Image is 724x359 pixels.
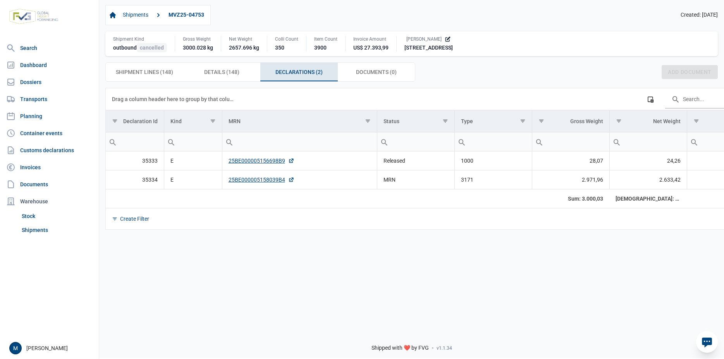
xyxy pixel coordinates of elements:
div: Shipment Kind [113,36,167,42]
td: Filter cell [454,132,532,151]
div: Colli Count [275,36,298,42]
td: 35333 [106,151,164,170]
div: Warehouse [3,194,96,209]
span: Created: [DATE] [681,12,718,19]
div: Status [383,118,399,124]
div: Gross Weight Sum: 3.000,03 [538,195,603,203]
td: 2.633,42 [609,170,687,189]
span: Show filter options for column 'Status' [442,118,448,124]
div: Column Chooser [643,92,657,106]
span: Show filter options for column 'Net Weight' [616,118,622,124]
td: Column Net Weight [609,110,687,132]
span: Details (148) [204,67,239,77]
td: Column MRN [222,110,377,132]
span: Declarations (2) [275,67,323,77]
td: Column Kind [164,110,222,132]
span: Show filter options for column 'Colli Count' [693,118,699,124]
td: 35334 [106,170,164,189]
a: Transports [3,91,96,107]
a: Customs declarations [3,143,96,158]
div: Search box [377,132,391,151]
div: Search box [687,132,701,151]
td: Filter cell [106,132,164,151]
td: E [164,151,222,170]
div: [STREET_ADDRESS] [404,44,453,52]
input: Filter cell [610,132,687,151]
td: Column Declaration Id [106,110,164,132]
div: Search box [610,132,624,151]
td: 1000 [454,151,532,170]
td: 28,07 [532,151,609,170]
div: Create Filter [120,215,149,222]
td: 3171 [454,170,532,189]
input: Filter cell [377,132,454,151]
span: [PERSON_NAME] [406,36,442,42]
div: Search box [222,132,236,151]
a: Planning [3,108,96,124]
a: Dossiers [3,74,96,90]
a: Shipments [120,9,151,22]
a: Dashboard [3,57,96,73]
td: Filter cell [377,132,454,151]
div: 3000.028 kg [183,44,213,52]
div: outbound [113,44,167,52]
input: Filter cell [164,132,222,151]
td: 24,26 [609,151,687,170]
div: Net Weight [653,118,681,124]
span: Documents (0) [356,67,397,77]
td: MRN [377,170,454,189]
div: Gross Weight [183,36,213,42]
a: Documents [3,177,96,192]
a: 25BE000005158039B4 [229,176,294,184]
a: Shipments [19,223,96,237]
span: cancelled [137,43,167,52]
span: Show filter options for column 'Type' [520,118,526,124]
td: Filter cell [532,132,609,151]
td: Column Type [454,110,532,132]
div: Net Weight [229,36,259,42]
span: Show filter options for column 'MRN' [365,118,371,124]
div: Search box [106,132,120,151]
span: Show filter options for column 'Gross Weight' [538,118,544,124]
div: 3900 [314,44,337,52]
div: Search box [532,132,546,151]
div: 2657.696 kg [229,44,259,52]
div: US$ 27.393,99 [353,44,389,52]
span: Shipment Lines (148) [116,67,173,77]
input: Filter cell [222,132,377,151]
td: Column Gross Weight [532,110,609,132]
button: M [9,342,22,354]
div: Invoice Amount [353,36,389,42]
div: Declaration Id [123,118,158,124]
a: 25BE000005156698B9 [229,157,294,165]
span: Show filter options for column 'Kind' [210,118,216,124]
span: - [432,345,433,352]
div: Search box [164,132,178,151]
a: Stock [19,209,96,223]
td: Filter cell [222,132,377,151]
div: Kind [170,118,182,124]
input: Filter cell [455,132,532,151]
div: Net Weight Sum: 2.657,68 [616,195,681,203]
div: [PERSON_NAME] [9,342,94,354]
td: 2.971,96 [532,170,609,189]
span: Shipped with ❤️ by FVG [371,345,429,352]
div: Drag a column header here to group by that column [112,93,236,105]
a: Search [3,40,96,56]
a: Container events [3,125,96,141]
td: Filter cell [164,132,222,151]
div: Search box [455,132,469,151]
a: MVZ25-04753 [165,9,207,22]
input: Filter cell [106,132,164,151]
a: Invoices [3,160,96,175]
td: Column Status [377,110,454,132]
div: Type [461,118,473,124]
td: E [164,170,222,189]
td: Filter cell [609,132,687,151]
div: 350 [275,44,298,52]
img: FVG - Global freight forwarding [6,6,61,27]
input: Filter cell [532,132,609,151]
td: Released [377,151,454,170]
span: Show filter options for column 'Declaration Id' [112,118,118,124]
